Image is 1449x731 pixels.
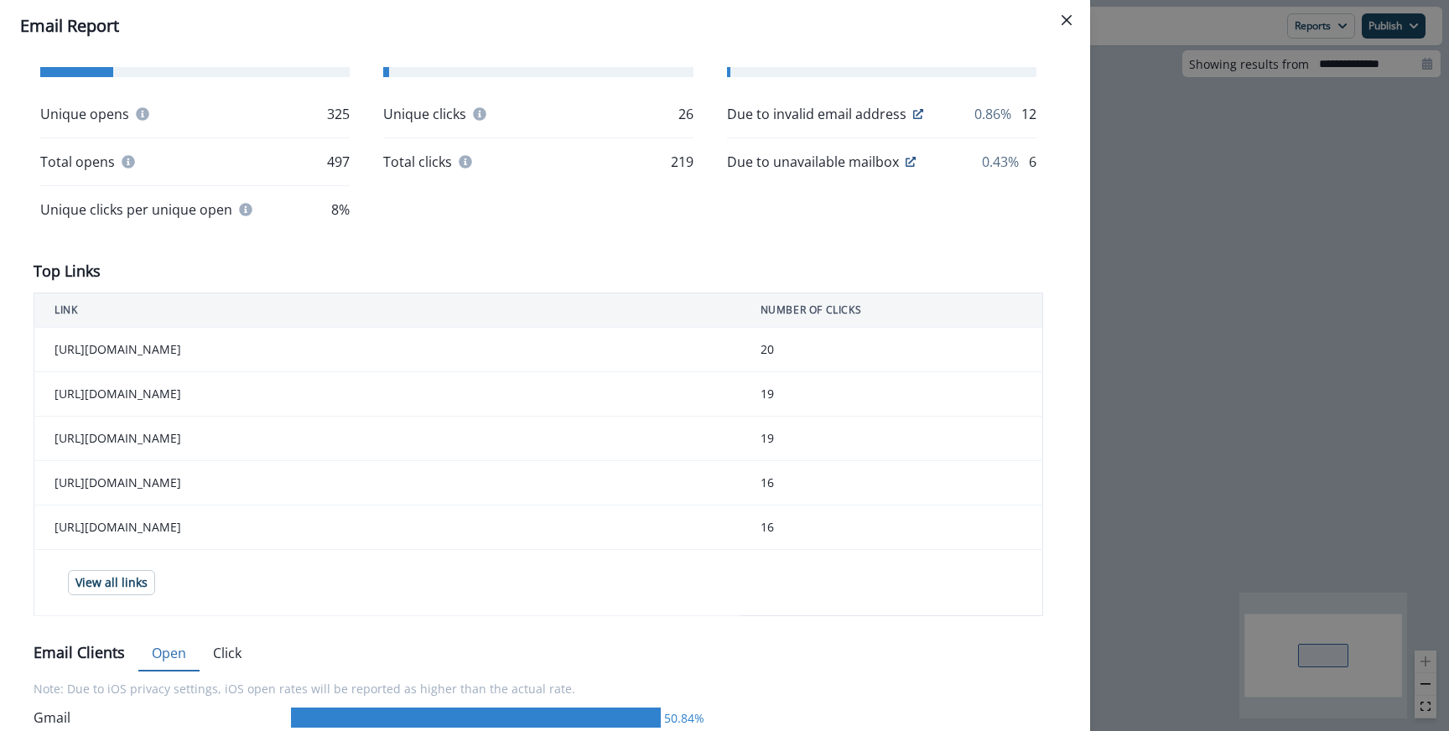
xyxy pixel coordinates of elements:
[383,104,466,124] p: Unique clicks
[75,576,148,590] p: View all links
[727,104,906,124] p: Due to invalid email address
[20,13,1070,39] div: Email Report
[327,152,350,172] p: 497
[740,505,1043,550] td: 16
[1053,7,1080,34] button: Close
[727,152,899,172] p: Due to unavailable mailbox
[327,104,350,124] p: 325
[34,641,125,664] p: Email Clients
[200,636,255,671] button: Click
[40,152,115,172] p: Total opens
[740,293,1043,328] th: NUMBER OF CLICKS
[661,709,704,727] div: 50.84%
[34,461,740,505] td: [URL][DOMAIN_NAME]
[1029,152,1036,172] p: 6
[740,328,1043,372] td: 20
[34,328,740,372] td: [URL][DOMAIN_NAME]
[34,708,284,728] div: Gmail
[40,104,129,124] p: Unique opens
[974,104,1011,124] p: 0.86%
[34,260,101,283] p: Top Links
[34,670,1043,708] p: Note: Due to iOS privacy settings, iOS open rates will be reported as higher than the actual rate.
[740,372,1043,417] td: 19
[34,372,740,417] td: [URL][DOMAIN_NAME]
[138,636,200,671] button: Open
[68,570,155,595] button: View all links
[383,152,452,172] p: Total clicks
[331,200,350,220] p: 8%
[740,461,1043,505] td: 16
[678,104,693,124] p: 26
[34,505,740,550] td: [URL][DOMAIN_NAME]
[740,417,1043,461] td: 19
[40,200,232,220] p: Unique clicks per unique open
[34,293,740,328] th: LINK
[982,152,1019,172] p: 0.43%
[671,152,693,172] p: 219
[1021,104,1036,124] p: 12
[34,417,740,461] td: [URL][DOMAIN_NAME]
